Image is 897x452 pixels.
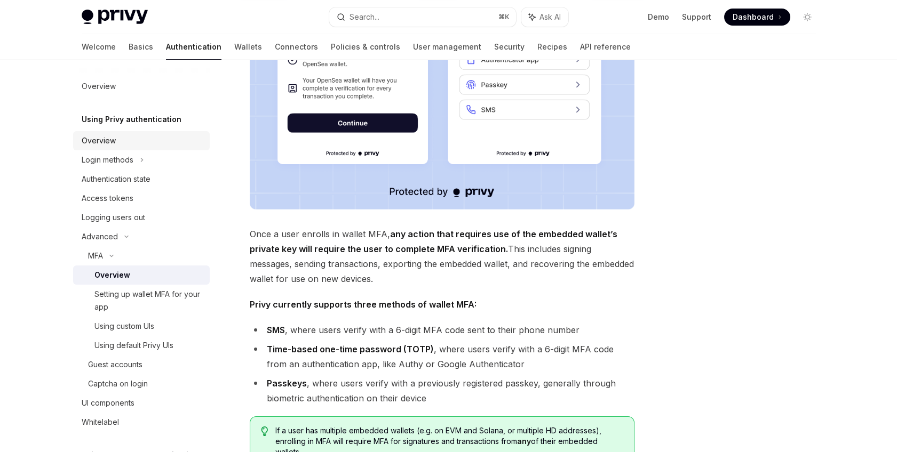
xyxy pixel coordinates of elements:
a: Overview [73,77,210,96]
a: UI components [73,393,210,413]
strong: Passkeys [267,378,307,389]
a: Authentication [166,34,221,60]
a: Dashboard [724,9,790,26]
li: , where users verify with a previously registered passkey, generally through biometric authentica... [250,376,634,406]
div: Guest accounts [88,358,142,371]
a: Using custom UIs [73,317,210,336]
a: API reference [580,34,631,60]
strong: any [517,437,531,446]
a: Access tokens [73,189,210,208]
a: Demo [648,12,669,22]
li: , where users verify with a 6-digit MFA code from an authentication app, like Authy or Google Aut... [250,342,634,372]
div: Advanced [82,230,118,243]
div: Overview [94,269,130,281]
a: Connectors [275,34,318,60]
a: Guest accounts [73,355,210,374]
div: Using default Privy UIs [94,339,173,352]
div: Whitelabel [82,416,119,429]
div: Using custom UIs [94,320,154,333]
a: Authentication state [73,170,210,189]
a: Overview [73,131,210,150]
a: Using default Privy UIs [73,336,210,355]
img: light logo [82,10,148,25]
a: Wallets [234,34,262,60]
div: Search... [350,11,379,23]
div: Access tokens [82,192,133,205]
li: , where users verify with a 6-digit MFA code sent to their phone number [250,322,634,337]
strong: Time-based one-time password (TOTP) [267,344,434,354]
a: Support [682,12,711,22]
div: Captcha on login [88,377,148,390]
strong: SMS [267,325,285,335]
div: Authentication state [82,173,150,185]
a: Setting up wallet MFA for your app [73,285,210,317]
span: Dashboard [733,12,774,22]
a: Captcha on login [73,374,210,393]
span: ⌘ K [498,13,510,21]
strong: any action that requires use of the embedded wallet’s private key will require the user to comple... [250,229,617,254]
div: Login methods [82,154,133,166]
a: Recipes [537,34,567,60]
button: Ask AI [521,7,568,27]
a: Welcome [82,34,116,60]
svg: Tip [261,426,268,436]
button: Toggle dark mode [799,9,816,26]
div: Overview [82,80,116,93]
span: Once a user enrolls in wallet MFA, This includes signing messages, sending transactions, exportin... [250,227,634,286]
strong: Privy currently supports three methods of wallet MFA: [250,299,477,310]
div: UI components [82,397,134,409]
a: Whitelabel [73,413,210,432]
a: Basics [129,34,153,60]
div: Setting up wallet MFA for your app [94,288,203,313]
a: Policies & controls [331,34,400,60]
h5: Using Privy authentication [82,113,181,126]
button: Search...⌘K [329,7,516,27]
a: Security [494,34,525,60]
div: Overview [82,134,116,147]
a: Logging users out [73,208,210,227]
div: MFA [88,249,103,262]
a: User management [413,34,481,60]
div: Logging users out [82,211,145,224]
a: Overview [73,265,210,285]
span: Ask AI [539,12,561,22]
